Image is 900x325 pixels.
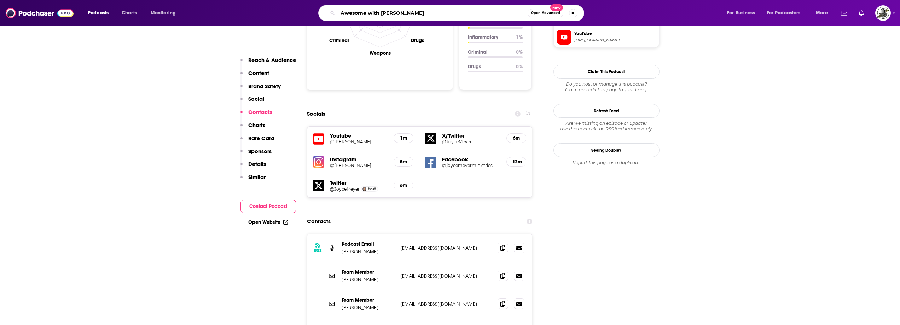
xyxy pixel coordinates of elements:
span: For Business [727,8,755,18]
button: Rate Card [240,135,274,148]
div: Claim and edit this page to your liking. [553,81,660,93]
span: Podcasts [88,8,109,18]
img: iconImage [313,156,324,168]
h5: 6m [400,182,407,188]
a: YouTube[URL][DOMAIN_NAME] [557,30,656,45]
h5: Youtube [330,132,388,139]
a: Open Website [248,219,288,225]
h5: 1m [400,135,407,141]
button: Contacts [240,109,272,122]
span: Monitoring [151,8,176,18]
button: Similar [240,174,266,187]
div: Report this page as a duplicate. [553,160,660,166]
a: @JoyceMeyer [330,186,360,192]
p: [PERSON_NAME] [342,249,395,255]
h5: Twitter [330,180,388,186]
p: Podcast Email [342,241,395,247]
p: Rate Card [248,135,274,141]
a: @[PERSON_NAME] [330,163,388,168]
h5: 6m [512,135,520,141]
text: Drugs [411,37,424,43]
h2: Socials [307,107,325,121]
p: Content [248,70,269,76]
p: 0 % [516,49,523,55]
h5: Instagram [330,156,388,163]
h5: X/Twitter [442,132,501,139]
span: For Podcasters [767,8,801,18]
a: Charts [117,7,141,19]
button: open menu [762,7,811,19]
p: [EMAIL_ADDRESS][DOMAIN_NAME] [400,245,492,251]
p: Drugs [468,64,510,70]
input: Search podcasts, credits, & more... [338,7,528,19]
button: open menu [146,7,185,19]
p: Team Member [342,297,395,303]
p: [PERSON_NAME] [342,304,395,311]
p: Charts [248,122,265,128]
p: Sponsors [248,148,272,155]
p: 0 % [516,64,523,70]
button: open menu [83,7,118,19]
h5: 5m [400,159,407,165]
span: Logged in as PodProMaxBooking [875,5,891,21]
button: Open AdvancedNew [528,9,563,17]
a: @joycemeyerministries [442,163,501,168]
a: Show notifications dropdown [856,7,867,19]
button: Charts [240,122,265,135]
button: Contact Podcast [240,200,296,213]
p: Brand Safety [248,83,281,89]
p: [PERSON_NAME] [342,277,395,283]
span: YouTube [574,30,656,37]
button: Content [240,70,269,83]
p: Similar [248,174,266,180]
a: @[PERSON_NAME] [330,139,388,144]
p: Contacts [248,109,272,115]
div: Search podcasts, credits, & more... [325,5,591,21]
button: Details [240,161,266,174]
img: User Profile [875,5,891,21]
span: Open Advanced [531,11,560,15]
button: Show profile menu [875,5,891,21]
p: [EMAIL_ADDRESS][DOMAIN_NAME] [400,301,492,307]
button: Social [240,95,264,109]
span: Do you host or manage this podcast? [553,81,660,87]
p: Criminal [468,49,510,55]
h5: Facebook [442,156,501,163]
button: open menu [811,7,837,19]
span: New [550,4,563,11]
button: Refresh Feed [553,104,660,118]
button: Sponsors [240,148,272,161]
span: More [816,8,828,18]
button: open menu [722,7,764,19]
button: Claim This Podcast [553,65,660,79]
p: 1 % [516,34,523,40]
p: Reach & Audience [248,57,296,63]
p: Details [248,161,266,167]
h3: RSS [314,248,322,254]
button: Brand Safety [240,83,281,96]
div: Are we missing an episode or update? Use this to check the RSS feed immediately. [553,121,660,132]
button: Reach & Audience [240,57,296,70]
p: Team Member [342,269,395,275]
a: Show notifications dropdown [838,7,850,19]
a: Seeing Double? [553,143,660,157]
span: Charts [122,8,137,18]
h5: 12m [512,159,520,165]
p: [EMAIL_ADDRESS][DOMAIN_NAME] [400,273,492,279]
text: Weapons [369,50,390,56]
p: Social [248,95,264,102]
img: Joyce Meyer [362,187,366,191]
h2: Contacts [307,215,331,228]
span: https://www.youtube.com/@joycemeyer [574,37,656,43]
p: Inflammatory [468,34,510,40]
a: @JoyceMeyer [442,139,501,144]
text: Criminal [329,37,349,43]
img: Podchaser - Follow, Share and Rate Podcasts [6,6,74,20]
span: Host [368,187,376,191]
